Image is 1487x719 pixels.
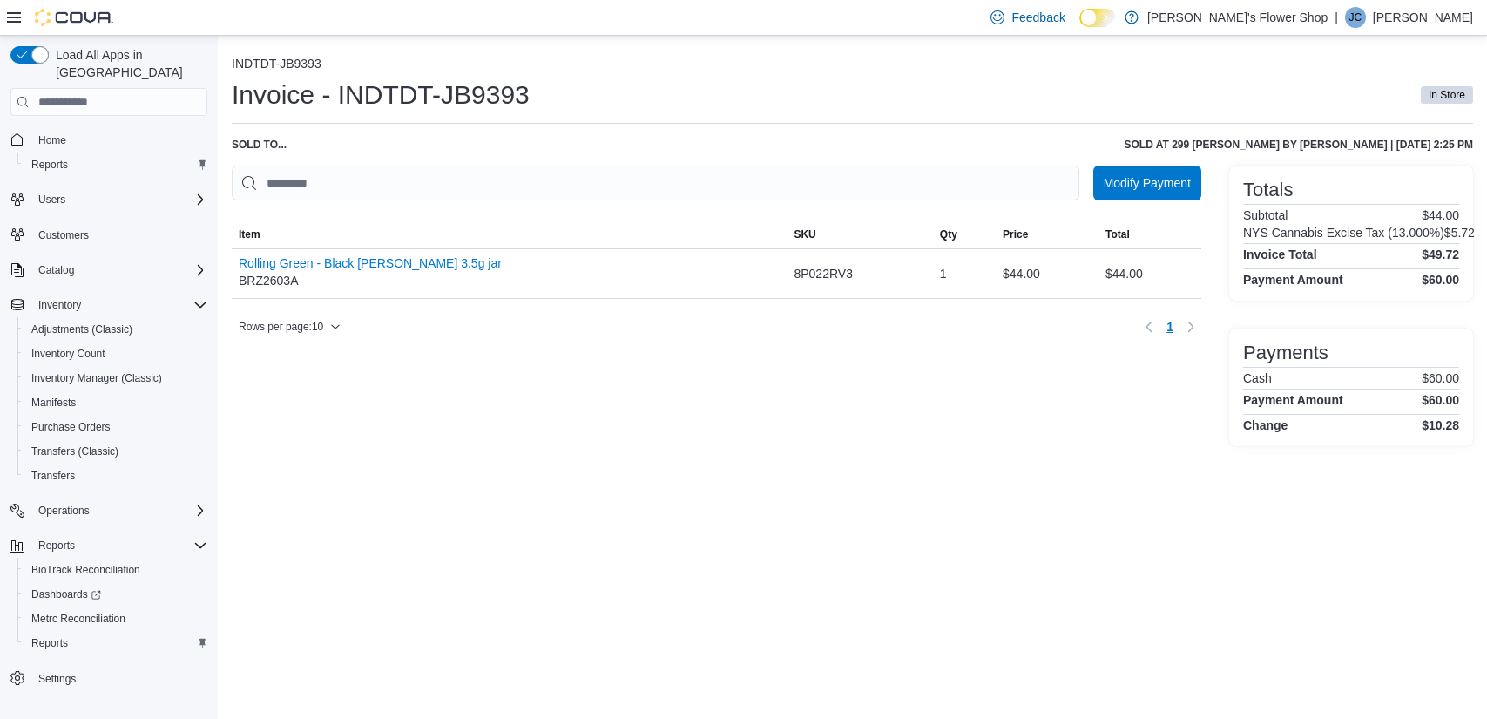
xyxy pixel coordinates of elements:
[232,166,1079,200] input: This is a search bar. As you type, the results lower in the page will automatically filter.
[31,535,207,556] span: Reports
[17,317,214,342] button: Adjustments (Classic)
[38,298,81,312] span: Inventory
[1422,248,1459,261] h4: $49.72
[31,535,82,556] button: Reports
[232,57,1473,74] nav: An example of EuiBreadcrumbs
[24,633,207,654] span: Reports
[24,633,75,654] a: Reports
[24,584,207,605] span: Dashboards
[239,256,502,270] button: Rolling Green - Black [PERSON_NAME] 3.5g jar
[1105,227,1130,241] span: Total
[24,154,207,175] span: Reports
[31,444,118,458] span: Transfers (Classic)
[3,187,214,212] button: Users
[1243,180,1293,200] h3: Totals
[1079,9,1116,27] input: Dark Mode
[1349,7,1362,28] span: JC
[1243,371,1272,385] h6: Cash
[1422,371,1459,385] p: $60.00
[24,608,132,629] a: Metrc Reconciliation
[1125,138,1473,152] h6: Sold at 299 [PERSON_NAME] by [PERSON_NAME] | [DATE] 2:25 PM
[24,417,118,438] a: Purchase Orders
[1429,87,1465,103] span: In Store
[31,347,105,361] span: Inventory Count
[17,153,214,177] button: Reports
[1098,256,1201,291] div: $44.00
[38,228,89,242] span: Customers
[31,128,207,150] span: Home
[31,189,207,210] span: Users
[232,316,348,337] button: Rows per page:10
[24,560,207,580] span: BioTrack Reconciliation
[31,563,140,577] span: BioTrack Reconciliation
[1003,227,1028,241] span: Price
[933,220,996,248] button: Qty
[239,227,260,241] span: Item
[24,560,147,580] a: BioTrack Reconciliation
[1422,273,1459,287] h4: $60.00
[38,504,90,518] span: Operations
[31,158,68,172] span: Reports
[31,668,207,689] span: Settings
[31,636,68,650] span: Reports
[24,343,112,364] a: Inventory Count
[1243,273,1343,287] h4: Payment Amount
[3,126,214,152] button: Home
[232,78,530,112] h1: Invoice - INDTDT-JB9393
[1147,7,1328,28] p: [PERSON_NAME]'s Flower Shop
[31,612,125,626] span: Metrc Reconciliation
[24,417,207,438] span: Purchase Orders
[17,342,214,366] button: Inventory Count
[31,500,207,521] span: Operations
[996,256,1098,291] div: $44.00
[31,668,83,689] a: Settings
[1166,318,1173,336] span: 1
[787,220,932,248] button: SKU
[1243,343,1328,363] h3: Payments
[1139,313,1201,341] nav: Pagination for table: MemoryTable from EuiInMemoryTable
[1104,174,1191,192] span: Modify Payment
[24,392,207,413] span: Manifests
[933,256,996,291] div: 1
[1180,316,1201,337] button: Next page
[31,396,76,410] span: Manifests
[17,631,214,655] button: Reports
[24,368,207,389] span: Inventory Manager (Classic)
[35,9,113,26] img: Cova
[17,390,214,415] button: Manifests
[1373,7,1473,28] p: [PERSON_NAME]
[232,57,321,71] button: INDTDT-JB9393
[31,469,75,483] span: Transfers
[24,441,125,462] a: Transfers (Classic)
[3,666,214,691] button: Settings
[24,441,207,462] span: Transfers (Classic)
[1093,166,1201,200] button: Modify Payment
[17,607,214,631] button: Metrc Reconciliation
[3,258,214,282] button: Catalog
[1243,248,1317,261] h4: Invoice Total
[24,465,82,486] a: Transfers
[1345,7,1366,28] div: Jesse Carmo
[1243,208,1288,222] h6: Subtotal
[38,133,66,147] span: Home
[38,672,76,686] span: Settings
[232,220,787,248] button: Item
[1159,313,1180,341] button: Page 1 of 1
[31,130,73,151] a: Home
[17,366,214,390] button: Inventory Manager (Classic)
[31,500,97,521] button: Operations
[31,322,132,336] span: Adjustments (Classic)
[1139,316,1159,337] button: Previous page
[24,368,169,389] a: Inventory Manager (Classic)
[31,420,111,434] span: Purchase Orders
[31,224,207,246] span: Customers
[1421,86,1473,104] span: In Store
[31,371,162,385] span: Inventory Manager (Classic)
[1159,313,1180,341] ul: Pagination for table: MemoryTable from EuiInMemoryTable
[24,465,207,486] span: Transfers
[49,46,207,81] span: Load All Apps in [GEOGRAPHIC_DATA]
[31,225,96,246] a: Customers
[24,584,108,605] a: Dashboards
[17,582,214,607] a: Dashboards
[38,193,65,207] span: Users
